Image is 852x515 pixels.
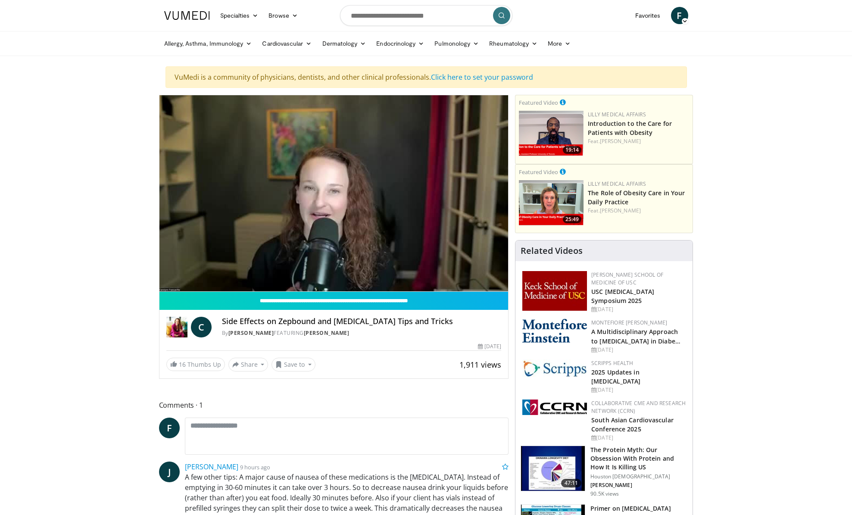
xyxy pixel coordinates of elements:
[591,400,686,415] a: Collaborative CME and Research Network (CCRN)
[159,462,180,482] a: J
[588,207,689,215] div: Feat.
[590,482,687,489] p: [PERSON_NAME]
[166,317,187,337] img: Dr. Carolynn Francavilla
[590,446,687,471] h3: The Protein Myth: Our Obsession With Protein and How It Is Killing US
[159,95,509,292] video-js: Video Player
[600,137,641,145] a: [PERSON_NAME]
[431,72,533,82] a: Click here to set your password
[159,400,509,411] span: Comments 1
[591,319,667,326] a: Montefiore [PERSON_NAME]
[522,271,587,311] img: 7b941f1f-d101-407a-8bfa-07bd47db01ba.png.150x105_q85_autocrop_double_scale_upscale_version-0.2.jpg
[591,346,686,354] div: [DATE]
[591,386,686,394] div: [DATE]
[519,180,584,225] a: 25:49
[521,446,687,497] a: 47:11 The Protein Myth: Our Obsession With Protein and How It Is Killing US Houston [DEMOGRAPHIC_...
[588,180,646,187] a: Lilly Medical Affairs
[272,358,315,371] button: Save to
[591,306,686,313] div: [DATE]
[588,137,689,145] div: Feat.
[521,246,583,256] h4: Related Videos
[519,99,558,106] small: Featured Video
[317,35,371,52] a: Dermatology
[228,358,268,371] button: Share
[591,287,654,305] a: USC [MEDICAL_DATA] Symposium 2025
[191,317,212,337] a: C
[222,317,501,326] h4: Side Effects on Zepbound and [MEDICAL_DATA] Tips and Tricks
[522,400,587,415] img: a04ee3ba-8487-4636-b0fb-5e8d268f3737.png.150x105_q85_autocrop_double_scale_upscale_version-0.2.png
[591,368,640,385] a: 2025 Updates in [MEDICAL_DATA]
[478,343,501,350] div: [DATE]
[165,66,687,88] div: VuMedi is a community of physicians, dentists, and other clinical professionals.
[179,360,186,368] span: 16
[630,7,666,24] a: Favorites
[164,11,210,20] img: VuMedi Logo
[588,189,685,206] a: The Role of Obesity Care in Your Daily Practice
[561,479,582,487] span: 47:11
[563,146,581,154] span: 19:14
[591,271,663,286] a: [PERSON_NAME] School of Medicine of USC
[459,359,501,370] span: 1,911 views
[671,7,688,24] a: F
[263,7,303,24] a: Browse
[591,434,686,442] div: [DATE]
[519,180,584,225] img: e1208b6b-349f-4914-9dd7-f97803bdbf1d.png.150x105_q85_crop-smart_upscale.png
[590,490,619,497] p: 90.5K views
[600,207,641,214] a: [PERSON_NAME]
[543,35,576,52] a: More
[563,215,581,223] span: 25:49
[159,418,180,438] a: F
[429,35,484,52] a: Pulmonology
[222,329,501,337] div: By FEATURING
[522,319,587,343] img: b0142b4c-93a1-4b58-8f91-5265c282693c.png.150x105_q85_autocrop_double_scale_upscale_version-0.2.png
[591,416,674,433] a: South Asian Cardiovascular Conference 2025
[166,358,225,371] a: 16 Thumbs Up
[371,35,429,52] a: Endocrinology
[257,35,317,52] a: Cardiovascular
[519,111,584,156] img: acc2e291-ced4-4dd5-b17b-d06994da28f3.png.150x105_q85_crop-smart_upscale.png
[215,7,264,24] a: Specialties
[521,446,585,491] img: b7b8b05e-5021-418b-a89a-60a270e7cf82.150x105_q85_crop-smart_upscale.jpg
[340,5,512,26] input: Search topics, interventions
[185,462,238,471] a: [PERSON_NAME]
[591,359,633,367] a: Scripps Health
[159,35,257,52] a: Allergy, Asthma, Immunology
[304,329,350,337] a: [PERSON_NAME]
[590,504,687,513] h3: Primer on [MEDICAL_DATA]
[591,328,680,345] a: A Multidisciplinary Approach to [MEDICAL_DATA] in Diabe…
[519,168,558,176] small: Featured Video
[228,329,274,337] a: [PERSON_NAME]
[588,119,672,137] a: Introduction to the Care for Patients with Obesity
[588,111,646,118] a: Lilly Medical Affairs
[590,473,687,480] p: Houston [DEMOGRAPHIC_DATA]
[240,463,270,471] small: 9 hours ago
[522,359,587,377] img: c9f2b0b7-b02a-4276-a72a-b0cbb4230bc1.jpg.150x105_q85_autocrop_double_scale_upscale_version-0.2.jpg
[519,111,584,156] a: 19:14
[484,35,543,52] a: Rheumatology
